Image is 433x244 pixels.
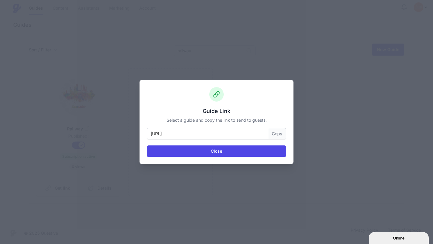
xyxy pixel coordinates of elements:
[268,128,286,139] button: Copy
[147,108,286,115] h3: Guide Link
[369,231,430,244] iframe: chat widget
[147,117,286,123] p: Select a guide and copy the link to send to guests.
[147,145,286,157] button: Close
